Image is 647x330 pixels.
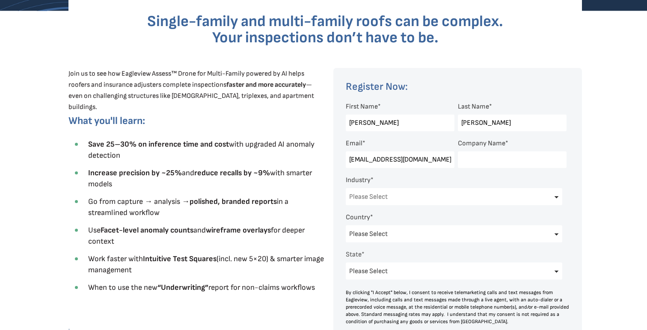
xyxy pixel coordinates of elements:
span: Work faster with (incl. new 5×20) & smarter image management [88,254,324,274]
span: State [346,250,362,259]
span: with upgraded AI anomaly detection [88,140,315,160]
span: When to use the new report for non-claims workflows [88,283,315,292]
span: Single-family and multi-family roofs can be complex. [147,12,503,31]
strong: Increase precision by ~25% [88,168,182,177]
strong: Save 25–30% on inference time and cost [88,140,229,149]
span: Country [346,213,370,221]
span: and with smarter models [88,168,312,189]
span: Email [346,139,362,147]
span: First Name [346,103,378,111]
span: Last Name [458,103,489,111]
span: Join us to see how Eagleview Assess™ Drone for Multi-Family powered by AI helps roofers and insur... [68,70,314,111]
strong: Facet-level anomaly counts [101,226,193,235]
strong: Intuitive Test Squares [143,254,217,263]
span: Industry [346,176,371,184]
strong: polished, branded reports [190,197,277,206]
strong: reduce recalls by ~9% [194,168,270,177]
span: Register Now: [346,80,408,93]
strong: “Underwriting” [157,283,208,292]
strong: faster and more accurately [226,81,306,89]
span: What you'll learn: [68,115,145,127]
span: Company Name [458,139,505,147]
div: By clicking "I Accept" below, I consent to receive telemarketing calls and text messages from Eag... [346,289,570,325]
span: Use and for deeper context [88,226,305,246]
span: Your inspections don’t have to be. [212,29,439,47]
strong: wireframe overlays [206,226,271,235]
span: Go from capture → analysis → in a streamlined workflow [88,197,288,217]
